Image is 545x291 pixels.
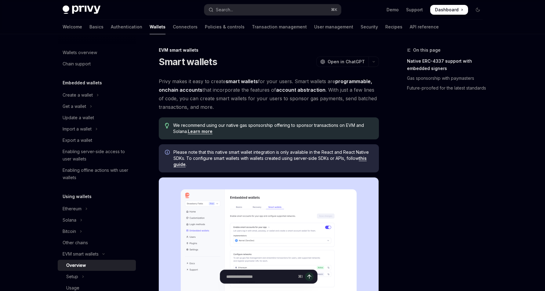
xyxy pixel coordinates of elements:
span: Open in ChatGPT [328,59,365,65]
strong: smart wallets [226,78,258,84]
span: ⌘ K [331,7,337,12]
a: Future-proofed for the latest standards [407,83,488,93]
button: Toggle Bitcoin section [58,226,136,237]
span: On this page [413,46,441,54]
div: Setup [66,273,78,280]
button: Toggle Create a wallet section [58,90,136,101]
div: Export a wallet [63,137,92,144]
div: Create a wallet [63,91,93,99]
a: Other chains [58,237,136,248]
a: Wallets [150,20,165,34]
button: Toggle Solana section [58,215,136,226]
button: Toggle Import a wallet section [58,123,136,134]
a: User management [314,20,353,34]
a: Policies & controls [205,20,245,34]
span: Privy makes it easy to create for your users. Smart wallets are that incorporate the features of ... [159,77,379,111]
a: account abstraction [276,87,325,93]
div: Get a wallet [63,103,86,110]
a: Learn more [188,129,213,134]
input: Ask a question... [226,270,296,283]
span: Please note that this native smart wallet integration is only available in the React and React Na... [173,149,373,168]
a: Export a wallet [58,135,136,146]
a: Welcome [63,20,82,34]
div: Enabling offline actions with user wallets [63,167,132,181]
div: Import a wallet [63,125,92,133]
span: Dashboard [435,7,459,13]
button: Send message [305,272,314,281]
h1: Smart wallets [159,56,217,67]
button: Toggle Setup section [58,271,136,282]
a: Chain support [58,58,136,69]
a: Connectors [173,20,198,34]
div: Other chains [63,239,88,246]
a: Dashboard [430,5,468,15]
div: Bitcoin [63,228,76,235]
a: API reference [410,20,439,34]
a: Wallets overview [58,47,136,58]
div: Wallets overview [63,49,97,56]
img: dark logo [63,6,100,14]
div: Chain support [63,60,91,68]
a: Basics [89,20,104,34]
div: Update a wallet [63,114,94,121]
h5: Embedded wallets [63,79,102,87]
button: Toggle Get a wallet section [58,101,136,112]
button: Open search [204,4,341,15]
div: Search... [216,6,233,13]
div: EVM smart wallets [159,47,379,53]
div: Enabling server-side access to user wallets [63,148,132,163]
div: Ethereum [63,205,82,212]
a: Demo [387,7,399,13]
div: EVM smart wallets [63,250,99,258]
div: Overview [66,262,86,269]
button: Toggle dark mode [473,5,483,15]
a: Overview [58,260,136,271]
a: Enabling offline actions with user wallets [58,165,136,183]
button: Toggle EVM smart wallets section [58,249,136,260]
div: Solana [63,216,76,224]
svg: Tip [165,123,169,128]
a: Recipes [385,20,402,34]
button: Toggle Ethereum section [58,203,136,214]
a: Transaction management [252,20,307,34]
button: Open in ChatGPT [316,57,369,67]
a: Enabling server-side access to user wallets [58,146,136,164]
a: Gas sponsorship with paymasters [407,73,488,83]
a: Security [361,20,378,34]
a: Native ERC-4337 support with embedded signers [407,56,488,73]
span: We recommend using our native gas sponsorship offering to sponsor transactions on EVM and Solana. [173,122,372,134]
h5: Using wallets [63,193,92,200]
a: Support [406,7,423,13]
a: Authentication [111,20,142,34]
a: Update a wallet [58,112,136,123]
svg: Info [165,150,171,156]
